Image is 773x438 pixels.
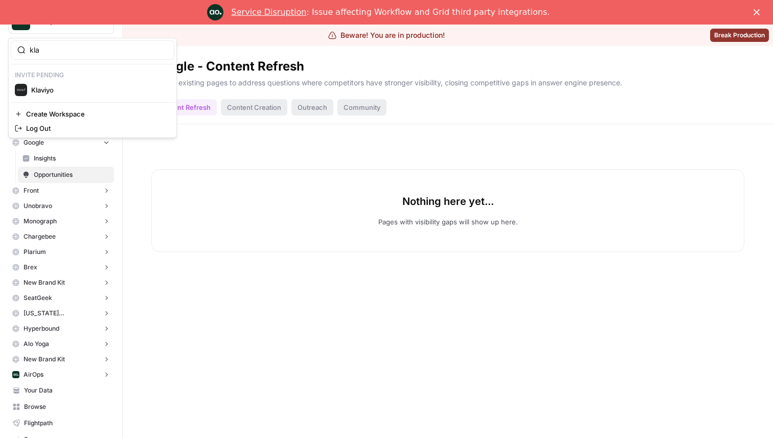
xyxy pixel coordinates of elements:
[291,99,333,116] div: Outreach
[8,275,114,290] button: New Brand Kit
[221,99,287,116] div: Content Creation
[402,194,494,209] p: Nothing here yet...
[8,415,114,431] a: Flightpath
[18,150,114,167] a: Insights
[714,31,765,40] span: Break Production
[11,121,174,135] a: Log Out
[24,201,52,211] span: Unobravo
[18,167,114,183] a: Opportunities
[31,85,166,95] span: Klaviyo
[754,9,764,15] div: Close
[24,186,39,195] span: Front
[24,386,109,395] span: Your Data
[24,324,59,333] span: Hyperbound
[26,109,166,119] span: Create Workspace
[30,45,168,55] input: Search Workspaces
[24,309,99,318] span: [US_STATE][GEOGRAPHIC_DATA]
[34,154,109,163] span: Insights
[151,58,304,75] div: Google - Content Refresh
[24,370,43,379] span: AirOps
[24,263,37,272] span: Brex
[8,290,114,306] button: SeatGeek
[24,339,49,349] span: Alo Yoga
[24,278,65,287] span: New Brand Kit
[710,29,769,42] button: Break Production
[24,419,109,428] span: Flightpath
[8,244,114,260] button: Plarium
[8,352,114,367] button: New Brand Kit
[232,7,550,17] div: : Issue affecting Workflow and Grid third party integrations.
[8,214,114,229] button: Monograph
[8,183,114,198] button: Front
[11,107,174,121] a: Create Workspace
[15,84,27,96] img: Klaviyo Logo
[24,402,109,411] span: Browse
[8,399,114,415] a: Browse
[328,30,445,40] div: Beware! You are in production!
[34,170,109,179] span: Opportunities
[8,336,114,352] button: Alo Yoga
[8,38,177,138] div: Workspace: AirOps
[337,99,386,116] div: Community
[8,198,114,214] button: Unobravo
[26,123,166,133] span: Log Out
[24,355,65,364] span: New Brand Kit
[24,217,57,226] span: Monograph
[8,382,114,399] a: Your Data
[24,247,46,257] span: Plarium
[11,68,174,82] p: Invite pending
[8,260,114,275] button: Brex
[24,138,44,147] span: Google
[151,99,217,116] div: Content Refresh
[378,217,518,227] p: Pages with visibility gaps will show up here.
[151,75,744,88] p: Update existing pages to address questions where competitors have stronger visibility, closing co...
[8,321,114,336] button: Hyperbound
[8,306,114,321] button: [US_STATE][GEOGRAPHIC_DATA]
[8,135,114,150] button: Google
[207,4,223,20] img: Profile image for Engineering
[24,293,52,303] span: SeatGeek
[8,229,114,244] button: Chargebee
[8,367,114,382] button: AirOps
[24,232,56,241] span: Chargebee
[232,7,307,17] a: Service Disruption
[12,371,19,378] img: yjux4x3lwinlft1ym4yif8lrli78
